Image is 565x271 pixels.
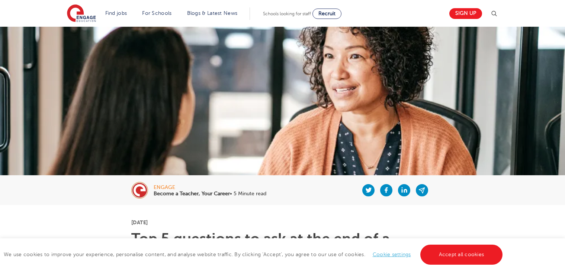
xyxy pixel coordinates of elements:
a: Blogs & Latest News [187,10,238,16]
p: [DATE] [131,220,434,225]
a: Sign up [449,8,482,19]
a: Cookie settings [373,252,411,257]
span: We use cookies to improve your experience, personalise content, and analyse website traffic. By c... [4,252,504,257]
h1: Top 5 questions to ask at the end of a teacher interview [131,232,434,261]
a: For Schools [142,10,171,16]
b: Become a Teacher, Your Career [154,191,230,196]
span: Recruit [318,11,336,16]
p: • 5 Minute read [154,191,266,196]
a: Recruit [312,9,341,19]
span: Schools looking for staff [263,11,311,16]
div: engage [154,185,266,190]
a: Accept all cookies [420,245,503,265]
a: Find jobs [105,10,127,16]
img: Engage Education [67,4,96,23]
